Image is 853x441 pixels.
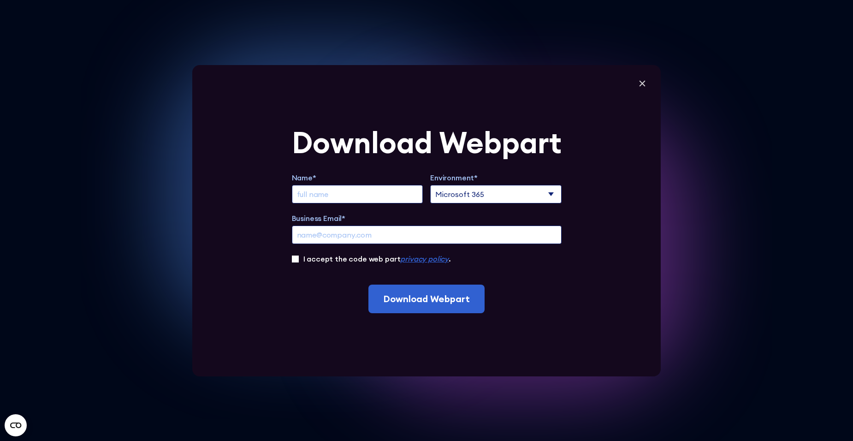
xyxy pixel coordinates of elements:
[400,254,449,263] a: privacy policy
[292,128,562,313] form: Extend Trial
[807,397,853,441] iframe: Chat Widget
[368,285,485,313] input: Download Webpart
[292,213,562,224] label: Business Email*
[5,414,27,436] button: Open CMP widget
[292,226,562,244] input: name@company.com
[303,253,451,264] label: I accept the code web part .
[430,172,562,183] label: Environment*
[292,128,562,157] div: Download Webpart
[292,185,423,203] input: full name
[292,172,423,183] label: Name*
